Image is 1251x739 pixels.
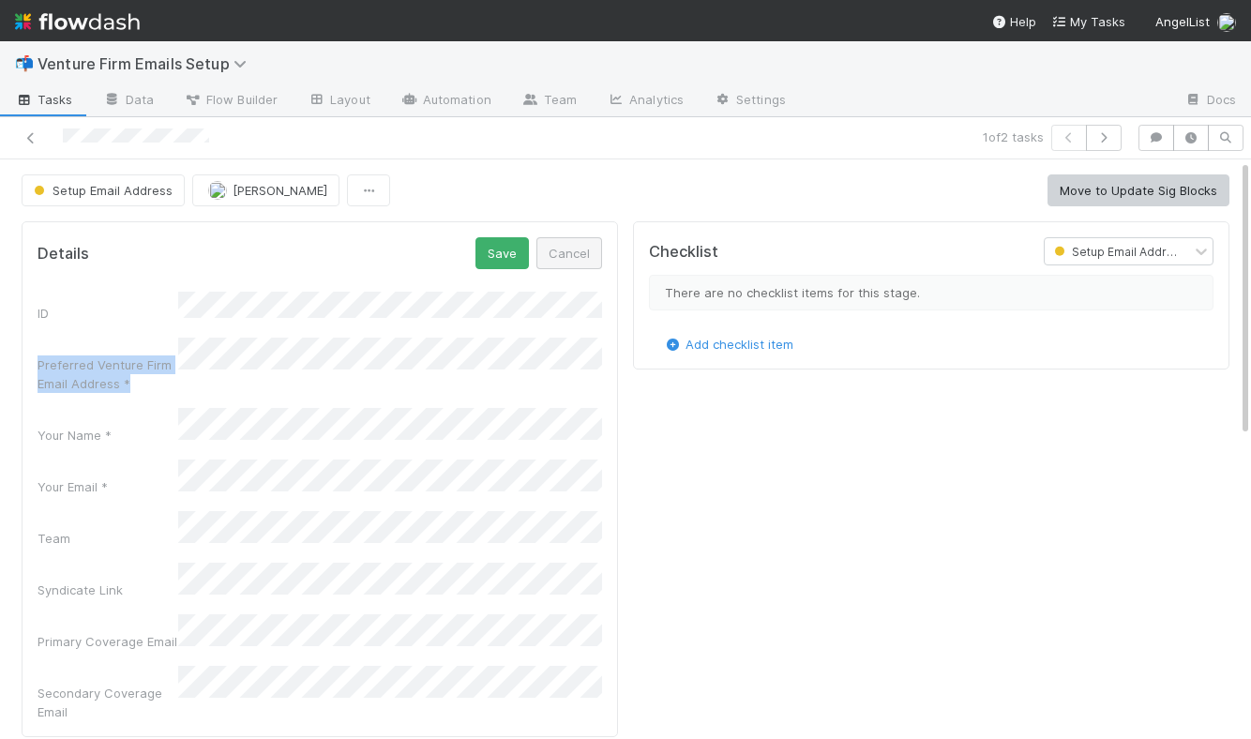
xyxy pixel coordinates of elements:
[192,174,339,206] button: [PERSON_NAME]
[38,477,178,496] div: Your Email *
[592,86,699,116] a: Analytics
[88,86,169,116] a: Data
[15,6,140,38] img: logo-inverted-e16ddd16eac7371096b0.svg
[385,86,506,116] a: Automation
[1051,12,1125,31] a: My Tasks
[506,86,592,116] a: Team
[1048,174,1229,206] button: Move to Update Sig Blocks
[649,243,718,262] h5: Checklist
[38,245,89,264] h5: Details
[233,183,327,198] span: [PERSON_NAME]
[991,12,1036,31] div: Help
[475,237,529,269] button: Save
[15,90,73,109] span: Tasks
[38,304,178,323] div: ID
[208,181,227,200] img: avatar_462714f4-64db-4129-b9df-50d7d164b9fc.png
[169,86,293,116] a: Flow Builder
[184,90,278,109] span: Flow Builder
[649,275,1213,310] div: There are no checklist items for this stage.
[38,632,178,651] div: Primary Coverage Email
[1155,14,1210,29] span: AngelList
[38,684,178,721] div: Secondary Coverage Email
[38,54,256,73] span: Venture Firm Emails Setup
[38,355,178,393] div: Preferred Venture Firm Email Address *
[1051,14,1125,29] span: My Tasks
[38,529,178,548] div: Team
[38,581,178,599] div: Syndicate Link
[536,237,602,269] button: Cancel
[1169,86,1251,116] a: Docs
[1217,13,1236,32] img: avatar_c1f4403d-e86a-4c25-b787-2f6ef1c910cd.png
[22,174,185,206] button: Setup Email Address
[30,183,173,198] span: Setup Email Address
[38,426,178,445] div: Your Name *
[1050,245,1187,259] span: Setup Email Address
[663,337,793,352] a: Add checklist item
[15,55,34,71] span: 📬
[983,128,1044,146] span: 1 of 2 tasks
[699,86,801,116] a: Settings
[293,86,385,116] a: Layout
